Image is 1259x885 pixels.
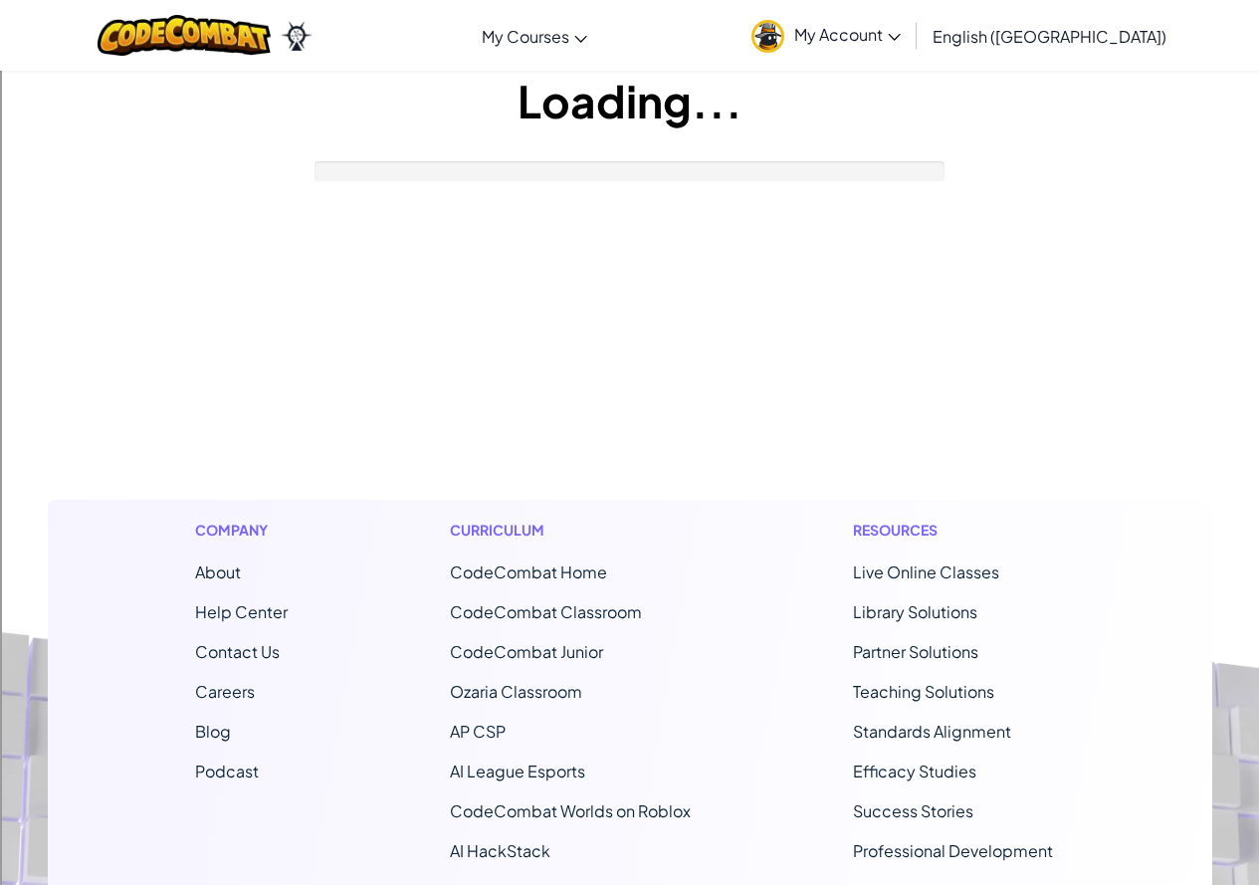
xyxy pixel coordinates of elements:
[281,21,313,51] img: Ozaria
[794,24,901,45] span: My Account
[741,4,911,67] a: My Account
[923,9,1176,63] a: English ([GEOGRAPHIC_DATA])
[933,26,1166,47] span: English ([GEOGRAPHIC_DATA])
[482,26,569,47] span: My Courses
[751,20,784,53] img: avatar
[472,9,597,63] a: My Courses
[98,15,272,56] img: CodeCombat logo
